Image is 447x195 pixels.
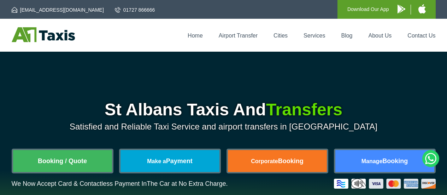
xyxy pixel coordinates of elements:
[12,6,104,13] a: [EMAIL_ADDRESS][DOMAIN_NAME]
[266,100,342,119] span: Transfers
[12,101,436,118] h1: St Albans Taxis And
[334,179,436,189] img: Credit And Debit Cards
[12,180,228,188] p: We Now Accept Card & Contactless Payment In
[347,5,389,14] p: Download Our App
[304,33,325,39] a: Services
[274,33,288,39] a: Cities
[361,158,383,164] span: Manage
[188,33,203,39] a: Home
[115,6,155,13] a: 01727 866666
[147,180,228,187] span: The Car at No Extra Charge.
[407,33,435,39] a: Contact Us
[13,150,112,172] a: Booking / Quote
[219,33,258,39] a: Airport Transfer
[341,33,352,39] a: Blog
[228,150,327,172] a: CorporateBooking
[147,158,166,164] span: Make a
[120,150,219,172] a: Make aPayment
[251,158,278,164] span: Corporate
[12,27,75,42] img: A1 Taxis St Albans LTD
[398,5,405,13] img: A1 Taxis Android App
[418,4,426,13] img: A1 Taxis iPhone App
[369,33,392,39] a: About Us
[335,150,434,172] a: ManageBooking
[12,122,436,132] p: Satisfied and Reliable Taxi Service and airport transfers in [GEOGRAPHIC_DATA]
